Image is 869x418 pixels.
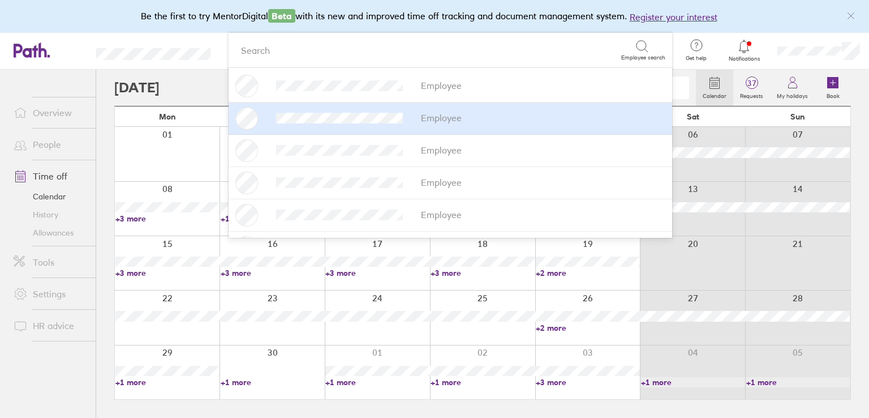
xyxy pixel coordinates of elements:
[790,112,805,121] span: Sun
[770,70,815,106] a: My holidays
[5,224,96,242] a: Allowances
[746,377,850,387] a: +1 more
[421,80,462,91] div: Employee
[733,79,770,88] span: 37
[115,214,220,224] a: +3 more
[733,89,770,100] label: Requests
[421,210,462,220] div: Employee
[641,377,745,387] a: +1 more
[733,70,770,106] a: 37Requests
[815,70,851,106] a: Book
[159,112,176,121] span: Mon
[421,177,462,187] div: Employee
[536,323,640,333] a: +2 more
[325,377,429,387] a: +1 more
[5,251,96,274] a: Tools
[221,214,325,224] a: +1 more
[421,113,462,123] div: Employee
[421,145,462,155] div: Employee
[5,314,96,337] a: HR advice
[696,89,733,100] label: Calendar
[221,268,325,278] a: +3 more
[621,54,665,61] span: Employee search
[5,283,96,305] a: Settings
[726,39,763,62] a: Notifications
[5,165,96,187] a: Time off
[696,70,733,106] a: Calendar
[325,268,429,278] a: +3 more
[115,377,220,387] a: +1 more
[5,133,96,156] a: People
[268,9,295,23] span: Beta
[770,89,815,100] label: My holidays
[536,268,640,278] a: +2 more
[5,101,96,124] a: Overview
[431,377,535,387] a: +1 more
[687,112,699,121] span: Sat
[536,377,640,387] a: +3 more
[5,187,96,206] a: Calendar
[221,377,325,387] a: +1 more
[241,45,270,55] div: Search
[115,268,220,278] a: +3 more
[5,206,96,224] a: History
[820,89,846,100] label: Book
[431,268,535,278] a: +3 more
[726,56,763,62] span: Notifications
[141,9,729,24] div: Be the first to try MentorDigital with its new and improved time off tracking and document manage...
[678,55,715,62] span: Get help
[630,10,717,24] button: Register your interest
